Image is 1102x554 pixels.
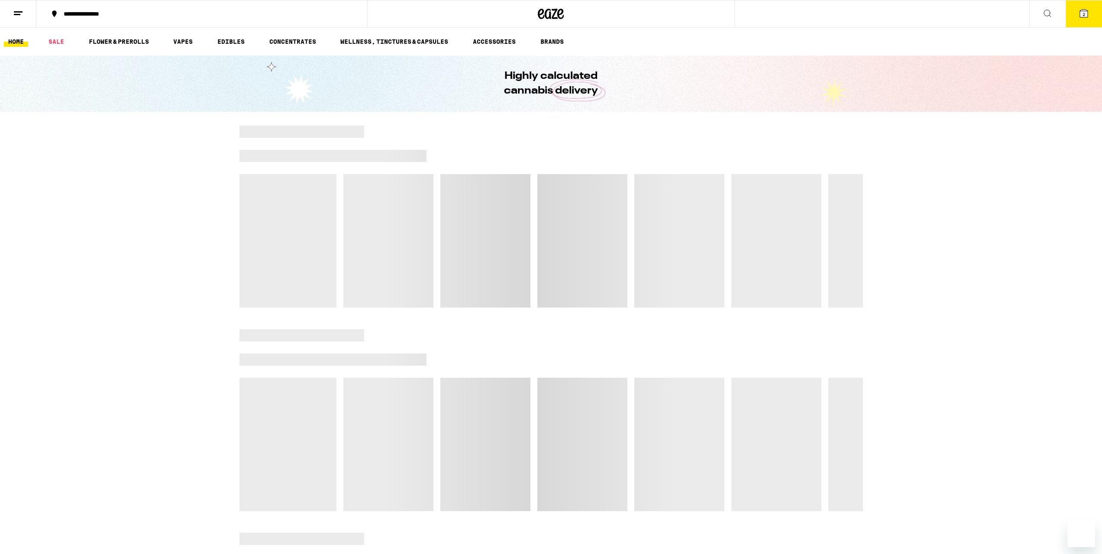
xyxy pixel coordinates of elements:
[469,36,520,47] a: ACCESSORIES
[169,36,197,47] a: VAPES
[4,36,28,47] a: HOME
[1067,519,1095,547] iframe: Button to launch messaging window
[1083,12,1085,17] span: 2
[1066,0,1102,27] button: 2
[213,36,249,47] a: EDIBLES
[536,36,568,47] a: BRANDS
[480,69,623,98] h1: Highly calculated cannabis delivery
[84,36,153,47] a: FLOWER & PREROLLS
[265,36,320,47] a: CONCENTRATES
[336,36,452,47] a: WELLNESS, TINCTURES & CAPSULES
[44,36,68,47] a: SALE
